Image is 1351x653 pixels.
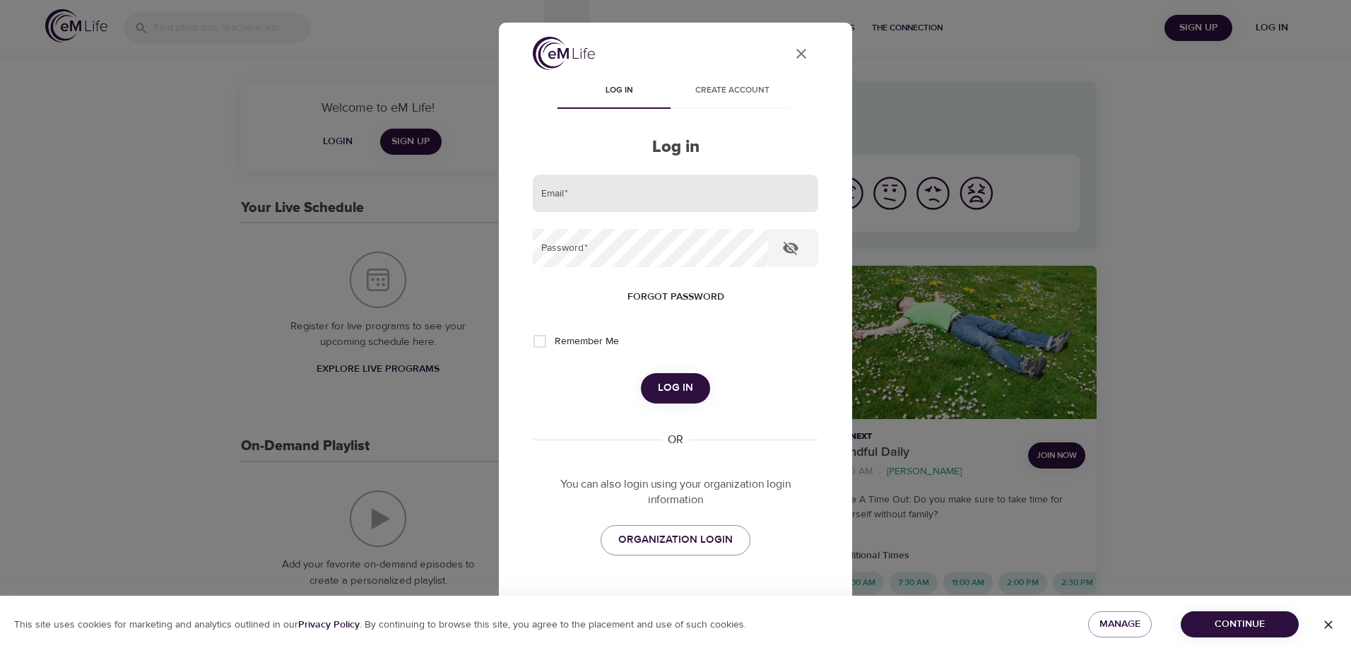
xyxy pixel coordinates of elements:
[627,288,724,306] span: Forgot password
[533,476,818,509] p: You can also login using your organization login information
[641,373,710,403] button: Log in
[1192,616,1287,633] span: Continue
[571,83,667,98] span: Log in
[533,75,818,109] div: disabled tabs example
[601,525,750,555] a: ORGANIZATION LOGIN
[622,284,730,310] button: Forgot password
[1099,616,1140,633] span: Manage
[298,618,360,631] b: Privacy Policy
[684,83,780,98] span: Create account
[555,334,619,349] span: Remember Me
[533,137,818,158] h2: Log in
[658,379,693,397] span: Log in
[618,531,733,549] span: ORGANIZATION LOGIN
[784,37,818,71] button: close
[533,37,595,70] img: logo
[662,432,689,448] div: OR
